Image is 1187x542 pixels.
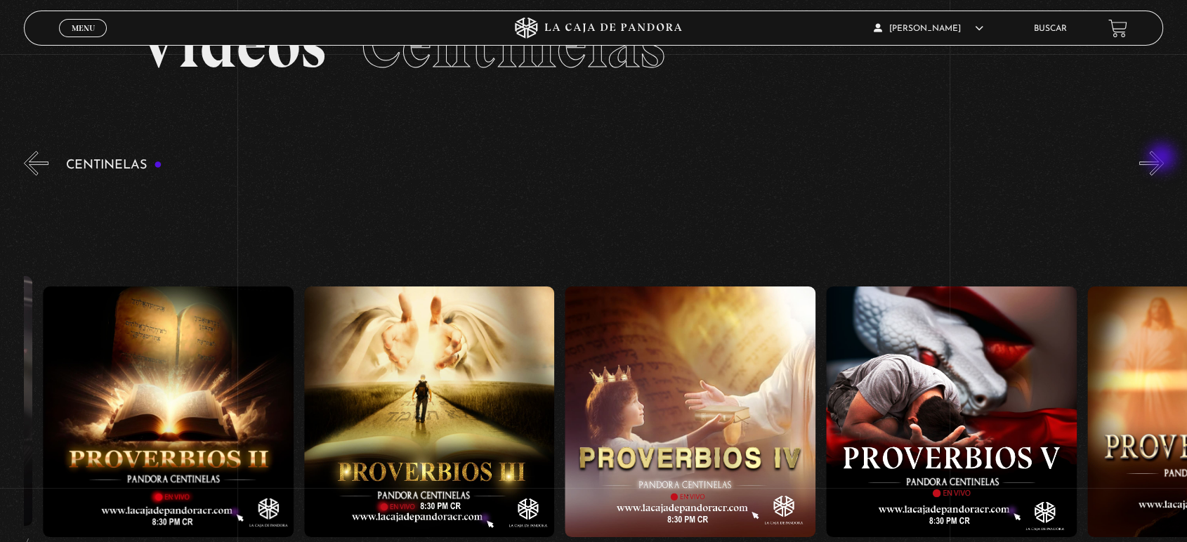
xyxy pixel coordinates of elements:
[138,11,1049,78] h2: Videos
[1108,19,1127,38] a: View your shopping cart
[66,159,162,172] h3: Centinelas
[873,25,983,33] span: [PERSON_NAME]
[24,151,48,176] button: Previous
[67,36,100,46] span: Cerrar
[1033,25,1066,33] a: Buscar
[361,4,665,84] span: Centinelas
[1139,151,1164,176] button: Next
[72,24,95,32] span: Menu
